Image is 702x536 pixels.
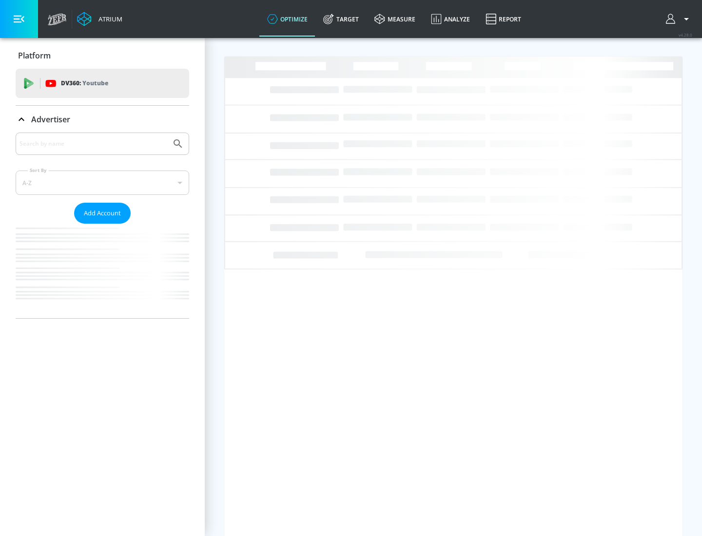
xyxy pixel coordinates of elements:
p: Advertiser [31,114,70,125]
input: Search by name [19,137,167,150]
div: A-Z [16,171,189,195]
p: Youtube [82,78,108,88]
button: Add Account [74,203,131,224]
label: Sort By [28,167,49,173]
div: Advertiser [16,133,189,318]
a: Report [478,1,529,37]
div: Atrium [95,15,122,23]
a: Atrium [77,12,122,26]
a: measure [367,1,423,37]
div: DV360: Youtube [16,69,189,98]
div: Platform [16,42,189,69]
nav: list of Advertiser [16,224,189,318]
a: Target [315,1,367,37]
p: DV360: [61,78,108,89]
span: Add Account [84,208,121,219]
a: optimize [259,1,315,37]
a: Analyze [423,1,478,37]
span: v 4.28.0 [679,32,692,38]
p: Platform [18,50,51,61]
div: Advertiser [16,106,189,133]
